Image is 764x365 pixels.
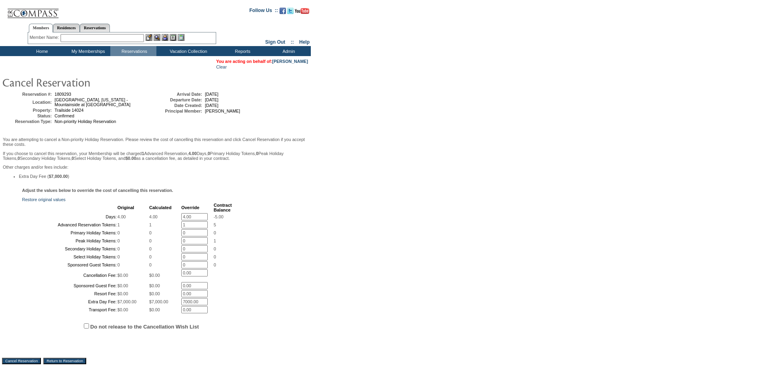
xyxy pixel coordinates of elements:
b: $7,000.00 [49,174,68,179]
b: Original [118,205,134,210]
b: Override [181,205,199,210]
span: 0 [214,254,216,259]
b: $0.00 [126,156,136,161]
span: 1 [214,238,216,243]
span: 0 [118,262,120,267]
span: $7,000.00 [149,299,168,304]
img: Reservations [170,34,176,41]
span: 0 [149,238,152,243]
span: $0.00 [149,283,160,288]
img: View [154,34,160,41]
td: Reservation #: [4,92,52,97]
span: $7,000.00 [118,299,136,304]
span: 0 [118,230,120,235]
span: [GEOGRAPHIC_DATA], [US_STATE] - Mountainside at [GEOGRAPHIC_DATA] [55,97,130,107]
span: 4.00 [118,214,126,219]
span: $0.00 [149,291,160,296]
a: Help [299,39,310,45]
a: Become our fan on Facebook [280,10,286,15]
span: 1 [118,222,120,227]
span: [DATE] [205,103,219,108]
td: Sponsored Guest Fee: [23,282,117,289]
b: 4.00 [188,151,197,156]
img: b_edit.gif [146,34,152,41]
a: Members [29,24,53,32]
span: 0 [149,254,152,259]
td: Admin [265,46,311,56]
span: [DATE] [205,97,219,102]
span: 0 [149,246,152,251]
span: $0.00 [118,273,128,278]
span: $0.00 [118,291,128,296]
b: Contract Balance [214,203,232,212]
span: 0 [118,246,120,251]
span: Other charges and/or fees include: [3,137,308,179]
b: 0 [256,151,258,156]
b: 0 [208,151,210,156]
td: Reports [219,46,265,56]
td: Days: [23,213,117,220]
td: Property: [4,108,52,113]
td: Departure Date: [154,97,202,102]
span: $0.00 [149,307,160,312]
a: Residences [53,24,80,32]
a: Subscribe to our YouTube Channel [295,10,309,15]
p: If you choose to cancel this reservation, your Membership will be charged Advanced Reservation, D... [3,151,308,161]
a: Sign Out [265,39,285,45]
img: Compass Home [7,2,59,18]
a: [PERSON_NAME] [272,59,308,64]
span: 0 [118,238,120,243]
a: Follow us on Twitter [287,10,294,15]
td: Arrival Date: [154,92,202,97]
td: Location: [4,97,52,107]
td: Sponsored Guest Tokens: [23,261,117,268]
td: Reservation Type: [4,119,52,124]
span: 0 [118,254,120,259]
input: Cancel Reservation [2,358,41,364]
img: Subscribe to our YouTube Channel [295,8,309,14]
span: 0 [214,230,216,235]
img: pgTtlCancelRes.gif [2,74,162,90]
td: Home [18,46,64,56]
span: [PERSON_NAME] [205,109,240,113]
td: Status: [4,113,52,118]
td: Reservations [110,46,156,56]
span: 0 [214,246,216,251]
b: 0 [18,156,20,161]
li: Extra Day Fee ( ) [19,174,308,179]
span: -5.00 [214,214,223,219]
td: Vacation Collection [156,46,219,56]
b: 1 [142,151,144,156]
span: Non-priority Holiday Reservation [55,119,116,124]
img: Follow us on Twitter [287,8,294,14]
td: Secondary Holiday Tokens: [23,245,117,252]
span: 1809293 [55,92,71,97]
td: My Memberships [64,46,110,56]
span: 1 [149,222,152,227]
p: You are attempting to cancel a Non-priority Holiday Reservation. Please review the cost of cancel... [3,137,308,147]
span: Trailside 14024 [55,108,83,113]
td: Resort Fee: [23,290,117,297]
td: Select Holiday Tokens: [23,253,117,260]
td: Date Created: [154,103,202,108]
b: Adjust the values below to override the cost of cancelling this reservation. [22,188,173,193]
td: Follow Us :: [249,7,278,16]
span: 4.00 [149,214,158,219]
td: Extra Day Fee: [23,298,117,305]
a: Clear [216,65,227,69]
span: 0 [149,230,152,235]
span: :: [291,39,294,45]
b: 0 [72,156,74,161]
b: Calculated [149,205,172,210]
td: Primary Holiday Tokens: [23,229,117,236]
td: Advanced Reservation Tokens: [23,221,117,228]
td: Principal Member: [154,109,202,113]
span: $0.00 [118,307,128,312]
div: Member Name: [30,34,61,41]
span: 5 [214,222,216,227]
a: Reservations [80,24,110,32]
img: Impersonate [162,34,168,41]
td: Transport Fee: [23,306,117,313]
span: [DATE] [205,92,219,97]
input: Return to Reservation [43,358,86,364]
